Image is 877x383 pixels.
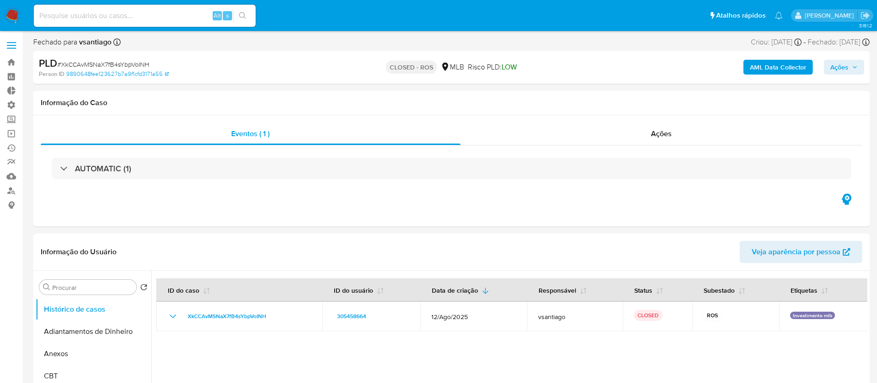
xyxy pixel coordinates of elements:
div: Criou: [DATE] [751,37,802,47]
span: - [803,37,806,47]
span: Alt [214,11,221,20]
div: MLB [441,62,464,72]
b: vsantiago [77,37,111,47]
a: Sair [860,11,870,20]
span: Veja aparência por pessoa [752,241,840,263]
button: search-icon [233,9,252,22]
h1: Informação do Usuário [41,247,117,257]
span: Eventos ( 1 ) [231,128,270,139]
div: Fechado: [DATE] [808,37,870,47]
span: Fechado para [33,37,111,47]
span: Ações [651,128,672,139]
input: Pesquise usuários ou casos... [34,10,256,22]
span: Risco PLD: [468,62,517,72]
button: Veja aparência por pessoa [740,241,862,263]
button: Procurar [43,283,50,291]
p: adriano.brito@mercadolivre.com [805,11,857,20]
a: Notificações [775,12,783,19]
b: PLD [39,56,57,70]
input: Procurar [52,283,133,292]
b: AML Data Collector [750,60,806,75]
button: Histórico de casos [36,298,151,320]
div: AUTOMATIC (1) [52,158,851,179]
b: Person ID [39,70,64,78]
button: Adiantamentos de Dinheiro [36,320,151,343]
a: 9890648fee123627b7a9f1cfd3171a55 [66,70,169,78]
span: s [226,11,229,20]
button: Retornar ao pedido padrão [140,283,147,294]
p: CLOSED - ROS [386,61,437,74]
span: # XkCCAvMSNaX7fB4sYbpVoINH [57,60,149,69]
button: Ações [824,60,864,75]
span: Atalhos rápidos [716,11,766,20]
h1: Informação do Caso [41,98,862,107]
button: Anexos [36,343,151,365]
span: Ações [830,60,848,75]
h3: AUTOMATIC (1) [75,163,131,174]
button: AML Data Collector [743,60,813,75]
span: LOW [502,62,517,72]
